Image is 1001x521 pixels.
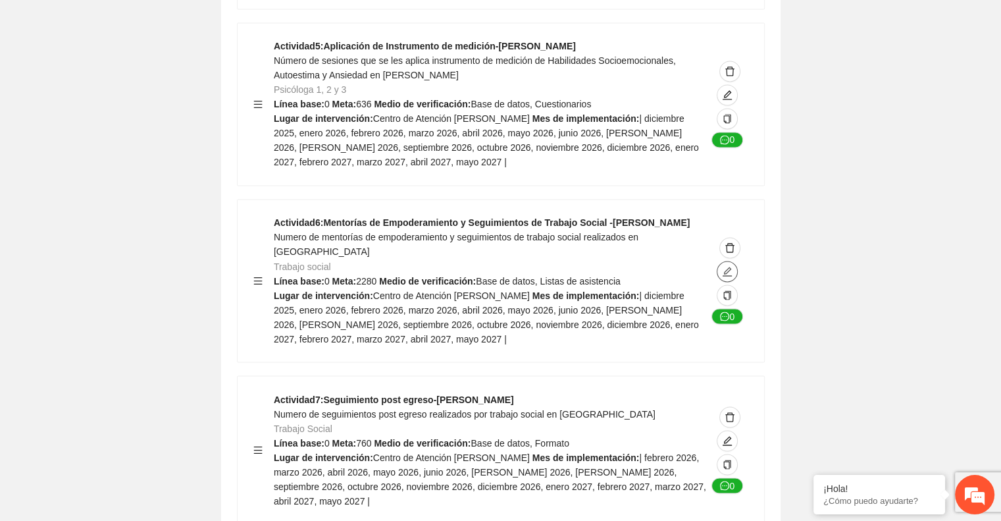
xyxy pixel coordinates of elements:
[374,99,471,109] strong: Medio de verificación:
[471,437,569,448] span: Base de datos, Formato
[274,99,324,109] strong: Línea base:
[719,237,740,258] button: delete
[723,114,732,124] span: copy
[823,483,935,494] div: ¡Hola!
[719,406,740,427] button: delete
[471,99,591,109] span: Base de datos, Cuestionarios
[532,113,640,124] strong: Mes de implementación:
[356,275,376,286] span: 2280
[723,290,732,301] span: copy
[7,360,251,406] textarea: Escriba su mensaje y pulse “Intro”
[324,437,330,448] span: 0
[274,84,347,95] span: Psicóloga 1, 2 y 3
[373,290,530,300] span: Centro de Atención [PERSON_NAME]
[717,435,737,446] span: edit
[476,275,620,286] span: Base de datos, Listas de asistencia
[274,423,332,433] span: Trabajo Social
[253,445,263,454] span: menu
[711,308,743,324] button: message0
[274,275,324,286] strong: Línea base:
[532,290,640,300] strong: Mes de implementación:
[356,437,371,448] span: 760
[332,437,357,448] strong: Meta:
[379,275,476,286] strong: Medio de verificación:
[823,496,935,506] p: ¿Cómo puedo ayudarte?
[274,452,373,462] strong: Lugar de intervención:
[374,437,471,448] strong: Medio de verificación:
[274,217,690,228] strong: Actividad 6 : Mentorías de Empoderamiento y Seguimientos de Trabajo Social -[PERSON_NAME]
[274,408,655,419] span: Numero de seguimientos post egreso realizados por trabajo social en [GEOGRAPHIC_DATA]
[720,412,740,422] span: delete
[717,90,737,100] span: edit
[719,61,740,82] button: delete
[68,67,221,84] div: Chatee con nosotros ahora
[332,99,357,109] strong: Meta:
[274,394,514,404] strong: Actividad 7 : Seguimiento post egreso-[PERSON_NAME]
[717,266,737,277] span: edit
[711,132,743,148] button: message0
[274,113,373,124] strong: Lugar de intervención:
[717,261,738,282] button: edit
[274,437,324,448] strong: Línea base:
[711,478,743,493] button: message0
[717,430,738,451] button: edit
[723,460,732,470] span: copy
[373,113,530,124] span: Centro de Atención [PERSON_NAME]
[274,55,676,80] span: Número de sesiones que se les aplica instrumento de medición de Habilidades Socioemocionales, Aut...
[717,454,738,475] button: copy
[720,481,729,491] span: message
[373,452,530,462] span: Centro de Atención [PERSON_NAME]
[356,99,371,109] span: 636
[324,99,330,109] span: 0
[717,285,738,306] button: copy
[274,232,638,257] span: Numero de mentorías de empoderamiento y seguimientos de trabajo social realizados en [GEOGRAPHIC_...
[720,242,740,253] span: delete
[274,290,373,300] strong: Lugar de intervención:
[324,275,330,286] span: 0
[532,452,640,462] strong: Mes de implementación:
[332,275,357,286] strong: Meta:
[717,84,738,105] button: edit
[720,135,729,146] span: message
[274,41,576,51] strong: Actividad 5 : Aplicación de Instrumento de medición-[PERSON_NAME]
[76,176,182,309] span: Estamos en línea.
[253,276,263,285] span: menu
[253,99,263,109] span: menu
[720,312,729,322] span: message
[216,7,247,38] div: Minimizar ventana de chat en vivo
[720,66,740,76] span: delete
[274,261,331,271] span: Trabajo social
[717,108,738,129] button: copy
